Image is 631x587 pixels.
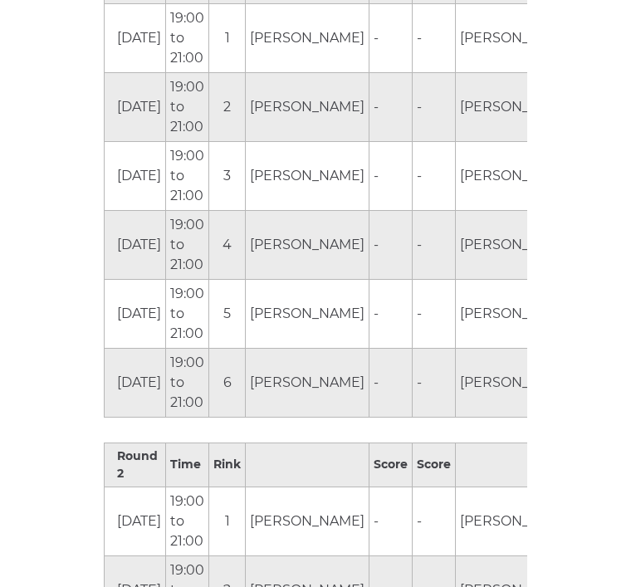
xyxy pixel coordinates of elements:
[209,210,246,279] td: 4
[369,72,413,141] td: -
[456,72,580,141] td: [PERSON_NAME]
[413,141,456,210] td: -
[369,210,413,279] td: -
[369,443,413,487] th: Score
[209,3,246,72] td: 1
[166,487,209,555] td: 19:00 to 21:00
[369,487,413,555] td: -
[413,210,456,279] td: -
[456,487,580,555] td: [PERSON_NAME]
[369,279,413,348] td: -
[413,72,456,141] td: -
[369,348,413,417] td: -
[456,279,580,348] td: [PERSON_NAME]
[209,141,246,210] td: 3
[105,279,166,348] td: [DATE]
[456,141,580,210] td: [PERSON_NAME]
[105,3,166,72] td: [DATE]
[246,348,369,417] td: [PERSON_NAME]
[166,210,209,279] td: 19:00 to 21:00
[209,72,246,141] td: 2
[105,443,166,487] th: Round 2
[246,72,369,141] td: [PERSON_NAME]
[209,348,246,417] td: 6
[166,3,209,72] td: 19:00 to 21:00
[105,72,166,141] td: [DATE]
[413,348,456,417] td: -
[246,487,369,555] td: [PERSON_NAME]
[166,348,209,417] td: 19:00 to 21:00
[105,487,166,555] td: [DATE]
[246,141,369,210] td: [PERSON_NAME]
[209,279,246,348] td: 5
[166,443,209,487] th: Time
[456,348,580,417] td: [PERSON_NAME]
[413,443,456,487] th: Score
[246,3,369,72] td: [PERSON_NAME]
[369,141,413,210] td: -
[166,141,209,210] td: 19:00 to 21:00
[166,72,209,141] td: 19:00 to 21:00
[105,348,166,417] td: [DATE]
[246,279,369,348] td: [PERSON_NAME]
[166,279,209,348] td: 19:00 to 21:00
[413,3,456,72] td: -
[413,279,456,348] td: -
[105,141,166,210] td: [DATE]
[246,210,369,279] td: [PERSON_NAME]
[209,443,246,487] th: Rink
[369,3,413,72] td: -
[456,3,580,72] td: [PERSON_NAME]
[413,487,456,555] td: -
[209,487,246,555] td: 1
[105,210,166,279] td: [DATE]
[456,210,580,279] td: [PERSON_NAME]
